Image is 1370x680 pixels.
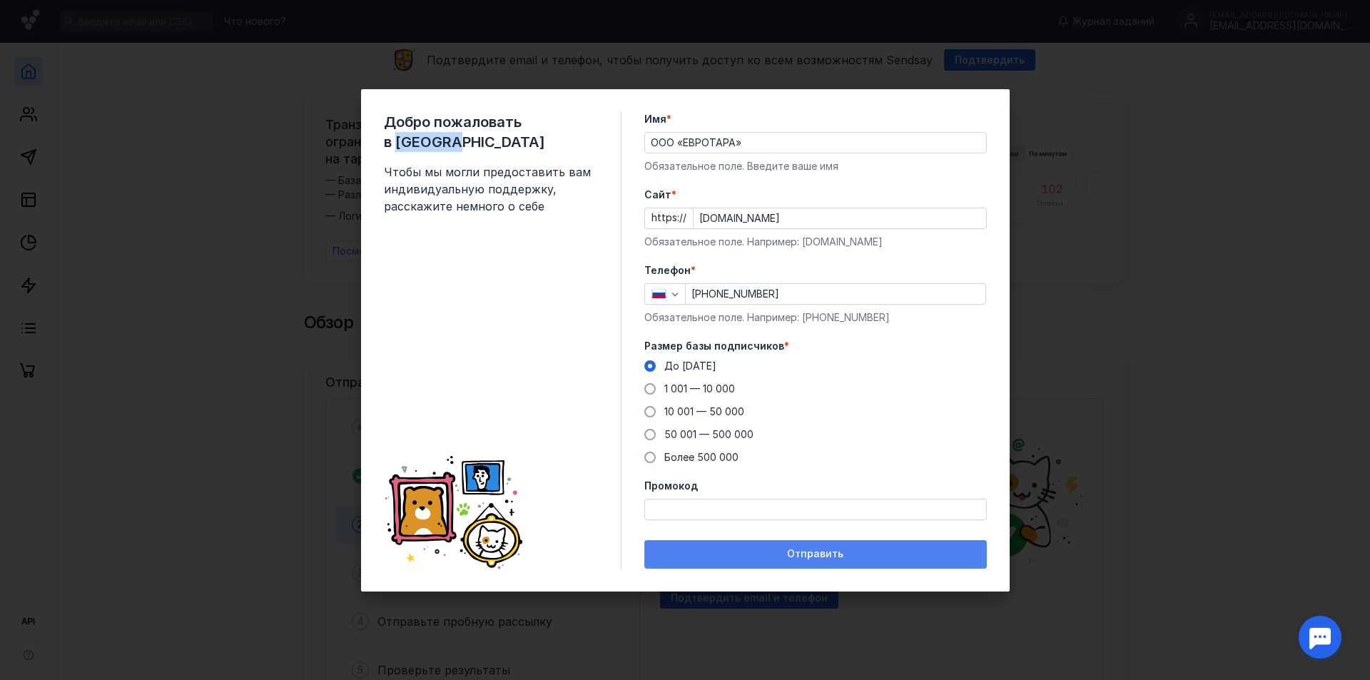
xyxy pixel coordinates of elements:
[644,235,987,249] div: Обязательное поле. Например: [DOMAIN_NAME]
[644,263,691,278] span: Телефон
[644,540,987,569] button: Отправить
[644,339,784,353] span: Размер базы подписчиков
[384,112,598,152] span: Добро пожаловать в [GEOGRAPHIC_DATA]
[384,163,598,215] span: Чтобы мы могли предоставить вам индивидуальную поддержку, расскажите немного о себе
[644,188,671,202] span: Cайт
[664,428,753,440] span: 50 001 — 500 000
[664,405,744,417] span: 10 001 — 50 000
[644,479,698,493] span: Промокод
[787,548,843,560] span: Отправить
[664,382,735,395] span: 1 001 — 10 000
[664,451,739,463] span: Более 500 000
[664,360,716,372] span: До [DATE]
[644,310,987,325] div: Обязательное поле. Например: [PHONE_NUMBER]
[644,112,666,126] span: Имя
[644,159,987,173] div: Обязательное поле. Введите ваше имя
